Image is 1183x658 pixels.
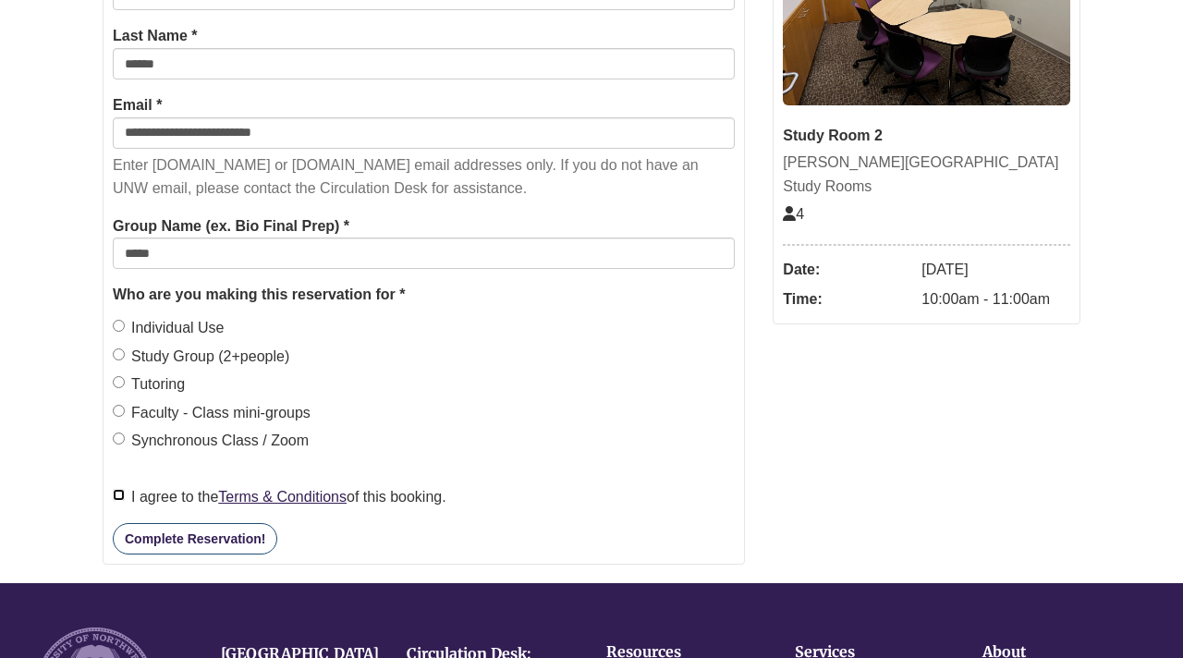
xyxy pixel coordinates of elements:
[113,283,735,307] legend: Who are you making this reservation for *
[113,429,309,453] label: Synchronous Class / Zoom
[783,151,1070,198] div: [PERSON_NAME][GEOGRAPHIC_DATA] Study Rooms
[113,433,125,445] input: Synchronous Class / Zoom
[113,348,125,360] input: Study Group (2+people)
[113,489,125,501] input: I agree to theTerms & Conditionsof this booking.
[113,372,185,396] label: Tutoring
[113,214,349,238] label: Group Name (ex. Bio Final Prep) *
[783,206,804,222] span: The capacity of this space
[113,376,125,388] input: Tutoring
[113,485,446,509] label: I agree to the of this booking.
[113,316,225,340] label: Individual Use
[113,345,289,369] label: Study Group (2+people)
[921,255,1070,285] dd: [DATE]
[783,124,1070,148] div: Study Room 2
[783,255,912,285] dt: Date:
[113,24,198,48] label: Last Name *
[113,93,162,117] label: Email *
[113,153,735,201] p: Enter [DOMAIN_NAME] or [DOMAIN_NAME] email addresses only. If you do not have an UNW email, pleas...
[218,489,347,505] a: Terms & Conditions
[921,285,1070,314] dd: 10:00am - 11:00am
[783,285,912,314] dt: Time:
[113,405,125,417] input: Faculty - Class mini-groups
[113,523,277,554] button: Complete Reservation!
[113,320,125,332] input: Individual Use
[113,401,311,425] label: Faculty - Class mini-groups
